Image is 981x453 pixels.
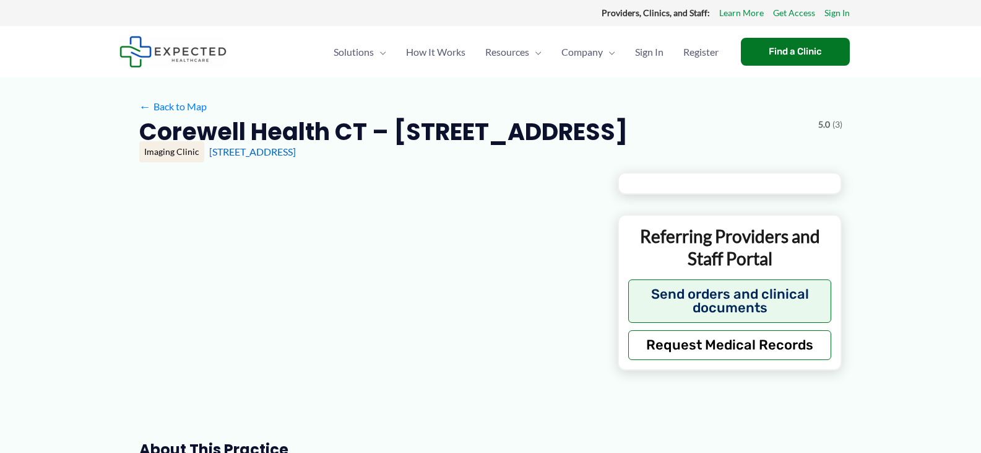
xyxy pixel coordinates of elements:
[673,30,728,74] a: Register
[628,225,832,270] p: Referring Providers and Staff Portal
[551,30,625,74] a: CompanyMenu Toggle
[683,30,719,74] span: Register
[334,30,374,74] span: Solutions
[818,117,830,133] span: 5.0
[209,146,296,157] a: [STREET_ADDRESS]
[628,279,832,323] button: Send orders and clinical documents
[139,141,204,162] div: Imaging Clinic
[139,117,628,147] h2: Corewell Health CT – [STREET_ADDRESS]
[324,30,396,74] a: SolutionsMenu Toggle
[625,30,673,74] a: Sign In
[475,30,551,74] a: ResourcesMenu Toggle
[773,5,815,21] a: Get Access
[324,30,728,74] nav: Primary Site Navigation
[719,5,764,21] a: Learn More
[485,30,529,74] span: Resources
[824,5,850,21] a: Sign In
[628,330,832,360] button: Request Medical Records
[406,30,465,74] span: How It Works
[635,30,663,74] span: Sign In
[741,38,850,66] a: Find a Clinic
[374,30,386,74] span: Menu Toggle
[561,30,603,74] span: Company
[529,30,542,74] span: Menu Toggle
[139,97,207,116] a: ←Back to Map
[603,30,615,74] span: Menu Toggle
[139,100,151,112] span: ←
[119,36,227,68] img: Expected Healthcare Logo - side, dark font, small
[832,117,842,133] span: (3)
[396,30,475,74] a: How It Works
[602,7,710,18] strong: Providers, Clinics, and Staff:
